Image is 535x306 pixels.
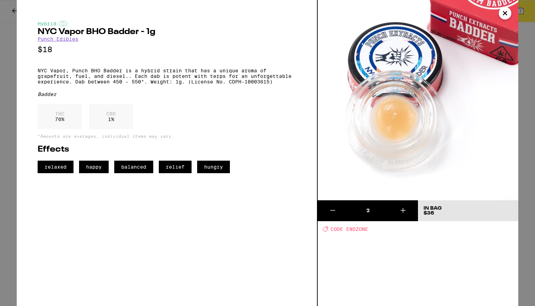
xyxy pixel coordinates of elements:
[499,7,511,19] button: Close
[38,145,296,154] h2: Effects
[348,207,388,214] div: 2
[38,21,296,26] div: Hybrid
[38,28,296,36] h2: NYC Vapor BHO Badder - 1g
[424,206,442,211] div: In Bag
[38,104,82,129] div: 76 %
[197,161,230,173] span: hungry
[106,111,116,116] p: CBD
[4,5,50,10] span: Hi. Need any help?
[59,21,67,26] img: hybridColor.svg
[55,111,64,116] p: THC
[38,134,296,138] p: *Amounts are averages, individual items may vary.
[89,104,133,129] div: 1 %
[38,45,296,54] p: $18
[38,68,296,84] p: NYC Vapor, Punch BHO Badder is a hybrid strain that has a unique aroma of grapefruit, fuel, and d...
[38,91,296,97] div: Badder
[114,161,153,173] span: balanced
[79,161,109,173] span: happy
[38,161,73,173] span: relaxed
[424,211,434,216] span: $36
[159,161,192,173] span: relief
[331,226,368,232] span: CODE ENDZONE
[418,200,518,221] button: In Bag$36
[38,36,78,42] a: Punch Edibles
